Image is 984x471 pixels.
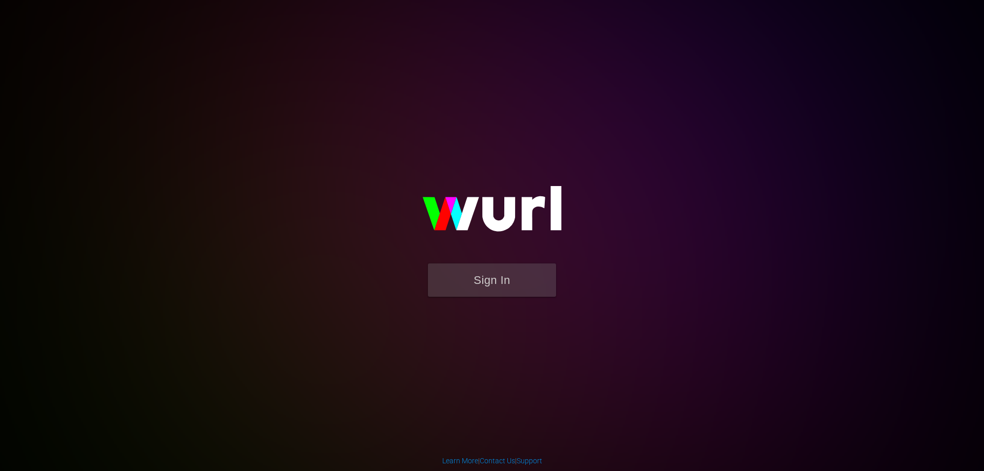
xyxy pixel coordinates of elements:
img: wurl-logo-on-black-223613ac3d8ba8fe6dc639794a292ebdb59501304c7dfd60c99c58986ef67473.svg [389,164,594,263]
button: Sign In [428,263,556,297]
a: Learn More [442,457,478,465]
a: Contact Us [480,457,515,465]
div: | | [442,456,542,466]
a: Support [517,457,542,465]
